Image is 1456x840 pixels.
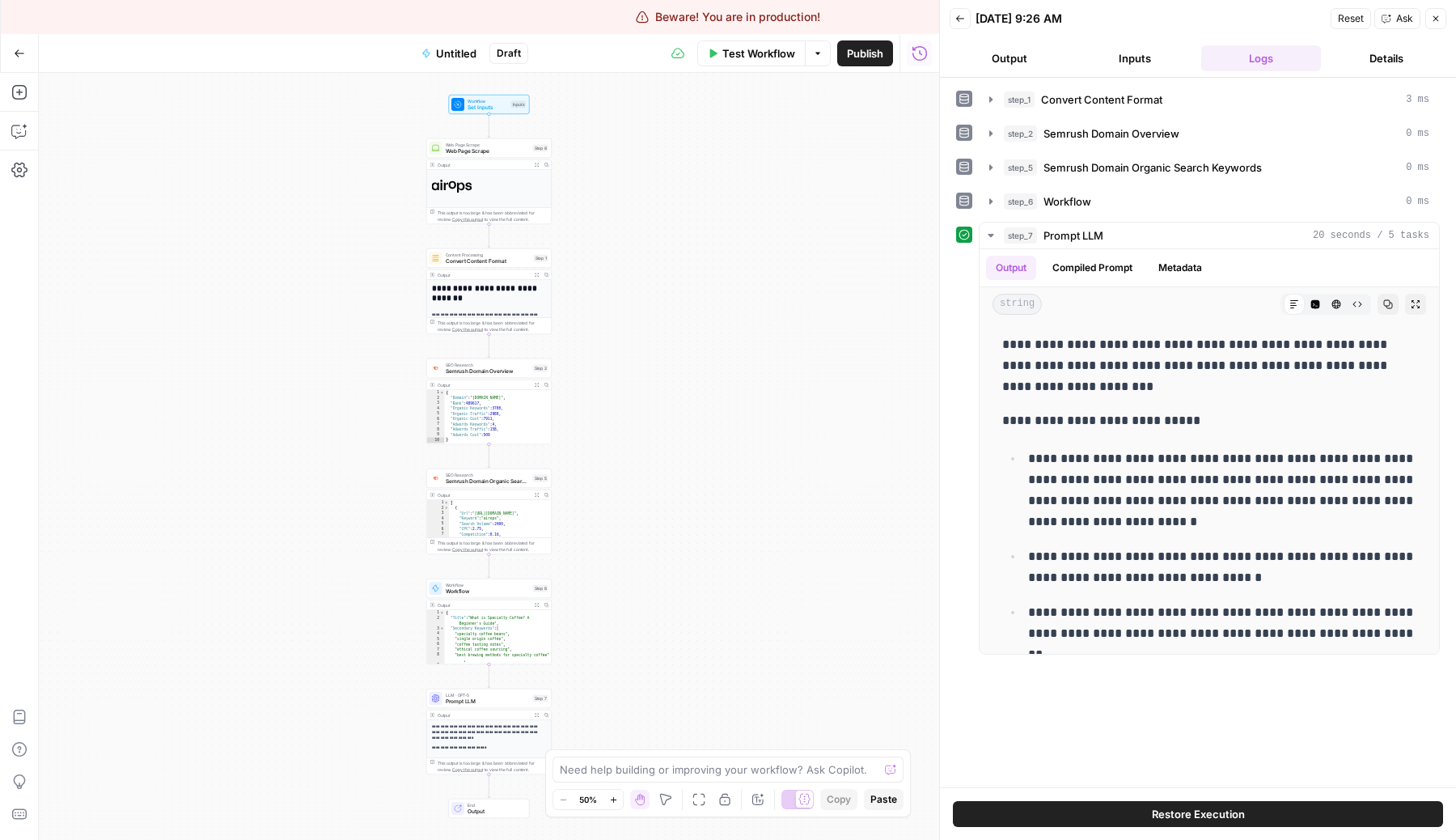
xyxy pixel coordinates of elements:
button: Restore Execution [953,801,1443,827]
span: Toggle code folding, rows 1 through 2741 [444,500,449,506]
div: Output [438,382,530,388]
span: Copy the output [452,217,483,222]
span: step_6 [1004,193,1037,210]
g: Edge from step_1 to step_2 [488,334,490,358]
span: SEO Research [446,472,530,478]
span: Set Inputs [468,104,508,112]
div: Step 6 [533,585,548,592]
div: Output [438,272,530,278]
div: 4 [427,406,445,412]
div: 7 [427,532,450,537]
button: Copy [820,789,857,810]
div: SEO ResearchSemrush Domain Organic Search KeywordsStep 5Output[ { "Url":"[URL][DOMAIN_NAME]", "Ke... [426,469,552,554]
div: Step 8 [533,145,548,152]
div: 20 seconds / 5 tasks [980,249,1439,654]
div: 6 [427,417,445,422]
div: Step 5 [533,475,548,482]
button: Logs [1201,45,1321,71]
div: This output is too large & has been abbreviated for review. to view the full content. [438,210,548,223]
span: Prompt LLM [1043,227,1103,244]
button: 0 ms [980,189,1439,214]
div: Step 7 [533,695,548,702]
img: o3r9yhbrn24ooq0tey3lueqptmfj [432,254,440,262]
button: 3 ms [980,87,1439,112]
div: This output is too large & has been abbreviated for review. to view the full content. [438,760,548,773]
div: This output is too large & has been abbreviated for review. to view the full content. [438,320,548,333]
span: Web Page Scrape [446,147,530,155]
div: Output [438,712,530,719]
div: 5 [427,411,445,417]
span: Ask [1396,11,1413,26]
div: 2 [427,396,445,401]
button: Inputs [1076,45,1196,71]
span: string [993,294,1042,315]
span: Untitled [436,45,476,62]
div: SEO ResearchSemrush Domain OverviewStep 2Output{ "Domain":"[DOMAIN_NAME]", "Rank":489617, "Organi... [426,358,552,444]
button: Publish [837,40,893,66]
div: 7 [427,422,445,427]
div: Beware! You are in production! [636,9,820,25]
span: Workflow [446,582,530,588]
div: 2 [427,616,445,626]
span: Toggle code folding, rows 3 through 14 [440,626,445,632]
div: 3 [427,626,445,632]
div: Step 2 [533,365,548,372]
div: 8 [427,427,445,433]
button: 0 ms [980,155,1439,180]
div: Web Page ScrapeWeb Page ScrapeStep 8Output**** **** **** **** *This output is too large & has bee... [426,138,552,224]
button: Paste [864,789,904,810]
div: WorkflowSet InputsInputs [426,95,552,114]
g: Edge from step_2 to step_5 [488,444,490,468]
button: Output [950,45,1069,71]
div: 10 [427,438,445,443]
span: Workflow [468,98,508,104]
span: End [468,802,523,808]
span: step_5 [1004,159,1037,176]
div: 4 [427,516,450,522]
span: Semrush Domain Overview [1043,125,1179,142]
div: 6 [427,527,450,532]
div: 1 [427,390,445,396]
div: 4 [427,631,445,637]
span: step_7 [1004,227,1037,244]
span: Semrush Domain Organic Search Keywords [1043,159,1262,176]
button: Test Workflow [697,40,805,66]
button: Reset [1331,8,1371,29]
button: Untitled [412,40,486,66]
div: 9 [427,432,445,438]
div: 9 [427,663,445,668]
span: Convert Content Format [1041,91,1162,108]
div: Output [438,162,530,168]
span: Test Workflow [722,45,795,62]
div: 8 [427,652,445,663]
span: Content Processing [446,252,531,258]
span: LLM · GPT-5 [446,692,530,698]
span: Copy the output [452,767,483,772]
div: 1 [427,610,445,616]
button: 20 seconds / 5 tasks [980,223,1439,248]
span: Paste [870,792,897,807]
span: Draft [497,46,521,61]
g: Edge from start to step_8 [488,114,490,138]
div: 2 [427,506,450,511]
span: Web Page Scrape [446,142,530,148]
div: Inputs [511,101,527,108]
span: step_1 [1004,91,1035,108]
button: 0 ms [980,121,1439,146]
span: Convert Content Format [446,257,531,265]
span: Toggle code folding, rows 2 through 12 [444,506,449,511]
div: Output [438,492,530,498]
div: WorkflowWorkflowStep 6Output{ "Title":"What is Specialty Coffee? A Beginner's Guide", "Secondary ... [426,579,552,664]
span: 0 ms [1406,126,1429,141]
span: Restore Execution [1152,806,1245,822]
span: Copy the output [452,547,483,552]
span: Copy the output [452,327,483,332]
span: 20 seconds / 5 tasks [1313,228,1429,243]
span: Toggle code folding, rows 1 through 10 [440,390,445,396]
span: Workflow [446,588,530,596]
div: Step 1 [534,255,548,262]
span: 0 ms [1406,194,1429,209]
span: Toggle code folding, rows 1 through 39 [440,610,445,616]
div: 5 [427,521,450,527]
span: 50% [579,793,597,806]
